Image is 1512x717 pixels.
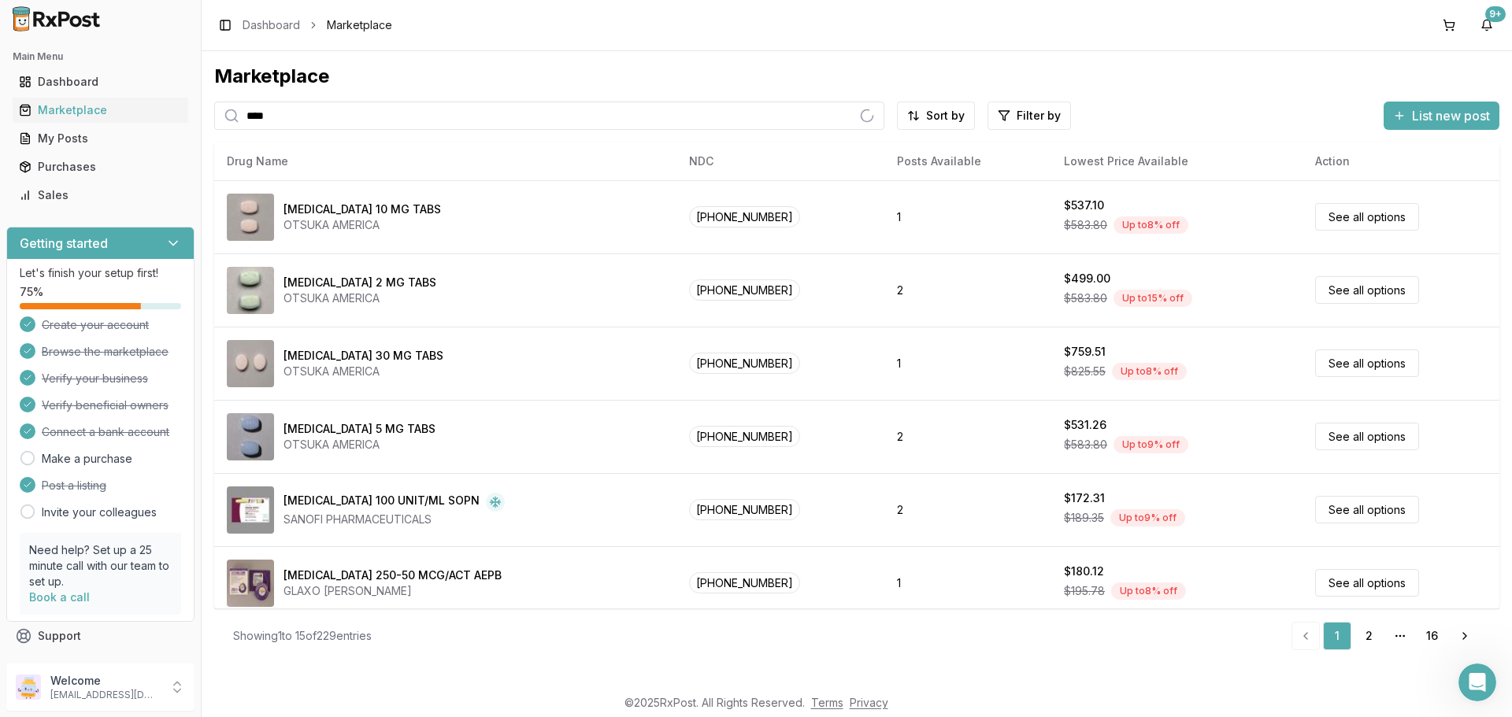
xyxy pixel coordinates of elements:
nav: pagination [1291,622,1480,650]
td: 1 [884,327,1051,400]
div: [MEDICAL_DATA] 250-50 MCG/ACT AEPB [283,567,502,583]
span: 75 % [20,284,43,300]
p: Welcome [50,673,160,689]
button: 9+ [1474,13,1499,38]
span: Verify your business [42,371,148,386]
div: $499.00 [1064,271,1110,286]
span: Post a listing [42,478,106,493]
span: $825.55 [1064,364,1106,379]
a: Privacy [850,696,888,709]
div: [MEDICAL_DATA] 5 MG TABS [283,421,435,437]
th: Drug Name [214,142,676,180]
span: Filter by [1017,108,1061,124]
div: Up to 15 % off [1114,290,1192,307]
td: 2 [884,473,1051,546]
iframe: Intercom live chat [1458,663,1496,701]
span: $583.80 [1064,290,1107,306]
span: [PHONE_NUMBER] [689,426,800,447]
span: [PHONE_NUMBER] [689,279,800,301]
div: SANOFI PHARMACEUTICALS [283,512,505,527]
th: Action [1303,142,1499,180]
div: Up to 8 % off [1112,363,1187,380]
p: [EMAIL_ADDRESS][DOMAIN_NAME] [50,689,160,701]
td: 2 [884,400,1051,473]
div: Dashboard [19,74,182,90]
div: Up to 8 % off [1111,582,1186,600]
div: Up to 9 % off [1114,436,1188,453]
div: [MEDICAL_DATA] 2 MG TABS [283,275,436,290]
div: Marketplace [19,102,182,118]
a: See all options [1315,423,1419,450]
button: Sort by [897,102,975,130]
div: OTSUKA AMERICA [283,217,441,233]
div: 9+ [1485,6,1506,22]
span: Create your account [42,317,149,333]
a: 16 [1417,622,1446,650]
div: $759.51 [1064,344,1106,360]
div: $180.12 [1064,564,1104,579]
img: Advair Diskus 250-50 MCG/ACT AEPB [227,560,274,607]
div: Marketplace [214,64,1499,89]
a: 1 [1323,622,1351,650]
td: 1 [884,546,1051,619]
p: Let's finish your setup first! [20,265,181,281]
a: Dashboard [13,68,188,96]
span: [PHONE_NUMBER] [689,499,800,520]
div: [MEDICAL_DATA] 100 UNIT/ML SOPN [283,493,480,512]
img: RxPost Logo [6,6,107,31]
a: Go to next page [1449,622,1480,650]
a: Terms [811,696,843,709]
span: Browse the marketplace [42,344,169,360]
th: NDC [676,142,884,180]
a: See all options [1315,569,1419,597]
span: [PHONE_NUMBER] [689,206,800,227]
span: List new post [1412,106,1490,125]
a: See all options [1315,496,1419,523]
button: Marketplace [6,98,195,123]
img: Abilify 30 MG TABS [227,340,274,387]
a: Sales [13,181,188,209]
div: Showing 1 to 15 of 229 entries [233,628,372,644]
th: Posts Available [884,142,1051,180]
button: Sales [6,183,195,208]
div: My Posts [19,131,182,146]
div: Up to 9 % off [1110,509,1185,527]
img: Abilify 2 MG TABS [227,267,274,314]
span: Sort by [926,108,965,124]
div: $172.31 [1064,490,1105,506]
span: $583.80 [1064,217,1107,233]
a: Marketplace [13,96,188,124]
a: See all options [1315,276,1419,304]
img: Admelog SoloStar 100 UNIT/ML SOPN [227,486,274,534]
p: Need help? Set up a 25 minute call with our team to set up. [29,542,172,589]
div: Up to 8 % off [1114,216,1188,234]
a: See all options [1315,349,1419,377]
a: Make a purchase [42,451,132,467]
button: List new post [1384,102,1499,130]
div: Sales [19,187,182,203]
img: User avatar [16,674,41,700]
a: 2 [1354,622,1383,650]
button: Support [6,622,195,650]
button: Filter by [988,102,1071,130]
td: 2 [884,253,1051,327]
div: GLAXO [PERSON_NAME] [283,583,502,599]
div: Purchases [19,159,182,175]
span: Connect a bank account [42,424,169,440]
span: [PHONE_NUMBER] [689,353,800,374]
a: Dashboard [243,17,300,33]
h3: Getting started [20,234,108,253]
a: See all options [1315,203,1419,231]
button: Feedback [6,650,195,678]
button: My Posts [6,126,195,151]
div: [MEDICAL_DATA] 10 MG TABS [283,201,441,217]
a: List new post [1384,109,1499,125]
div: OTSUKA AMERICA [283,290,436,306]
button: Dashboard [6,69,195,94]
span: Verify beneficial owners [42,397,169,413]
nav: breadcrumb [243,17,392,33]
a: Invite your colleagues [42,504,157,520]
div: $531.26 [1064,417,1106,433]
span: Feedback [38,656,91,672]
td: 1 [884,180,1051,253]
